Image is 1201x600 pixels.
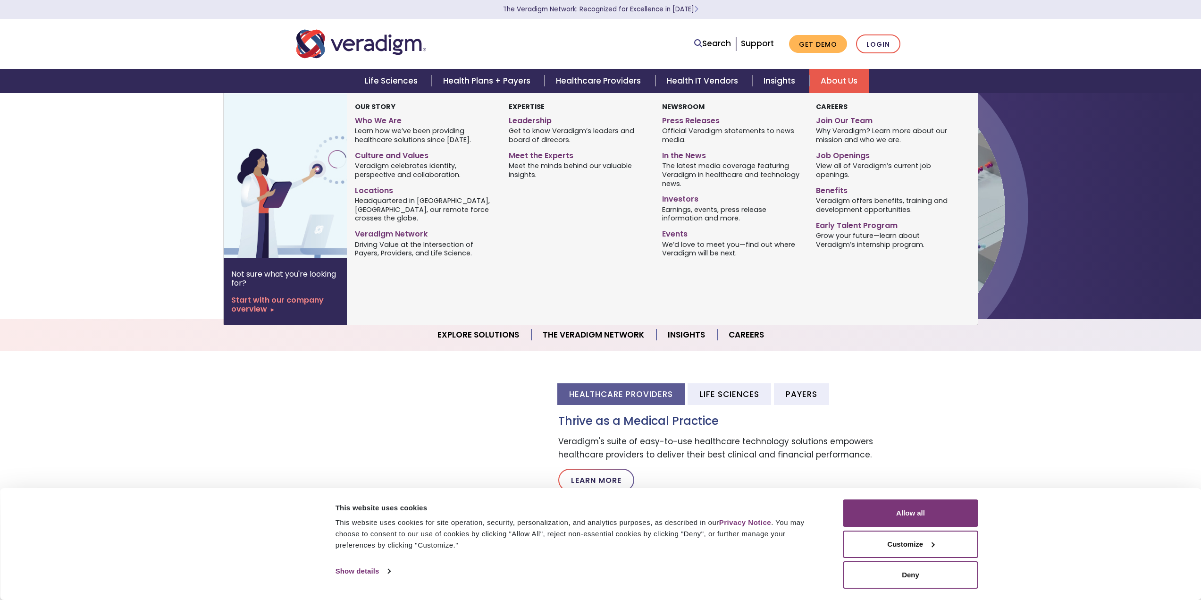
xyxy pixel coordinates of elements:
strong: Our Story [355,102,395,111]
a: Early Talent Program [816,217,955,231]
a: Join Our Team [816,112,955,126]
a: Locations [355,182,494,196]
span: The latest media coverage featuring Veradigm in healthcare and technology news. [662,161,801,188]
a: Healthcare Providers [545,69,655,93]
h3: Thrive as a Medical Practice [558,414,905,428]
span: Learn how we’ve been providing healthcare solutions since [DATE]. [355,126,494,144]
a: Culture and Values [355,147,494,161]
span: Earnings, events, press release information and more. [662,204,801,223]
a: In the News [662,147,801,161]
a: Learn More [558,469,634,491]
span: View all of Veradigm’s current job openings. [816,161,955,179]
a: Explore Solutions [426,323,531,347]
li: Healthcare Providers [557,383,685,405]
a: Insights [656,323,717,347]
a: Start with our company overview [231,296,339,313]
p: Not sure what you're looking for? [231,270,339,287]
span: We’d love to meet you—find out where Veradigm will be next. [662,239,801,258]
a: Veradigm Network [355,226,494,239]
div: This website uses cookies [336,502,822,514]
a: Insights [752,69,809,93]
span: Grow your future—learn about Veradigm’s internship program. [816,230,955,249]
a: Job Openings [816,147,955,161]
a: Benefits [816,182,955,196]
button: Deny [843,561,978,589]
a: Show details [336,564,390,578]
span: Veradigm celebrates identity, perspective and collaboration. [355,161,494,179]
a: Who We Are [355,112,494,126]
a: The Veradigm Network [531,323,656,347]
a: Login [856,34,900,54]
span: Veradigm offers benefits, training and development opportunities. [816,195,955,214]
a: Life Sciences [353,69,432,93]
a: Search [694,37,731,50]
strong: Careers [816,102,848,111]
a: Events [662,226,801,239]
a: Health Plans + Payers [432,69,545,93]
span: Driving Value at the Intersection of Payers, Providers, and Life Science. [355,239,494,258]
span: Why Veradigm? Learn more about our mission and who we are. [816,126,955,144]
p: Veradigm's suite of easy-to-use healthcare technology solutions empowers healthcare providers to ... [558,435,905,461]
span: Headquartered in [GEOGRAPHIC_DATA], [GEOGRAPHIC_DATA], our remote force crosses the globe. [355,195,494,223]
a: Careers [717,323,775,347]
button: Customize [843,531,978,558]
div: This website uses cookies for site operation, security, personalization, and analytics purposes, ... [336,517,822,551]
a: Get Demo [789,35,847,53]
img: Vector image of Veradigm’s Story [224,93,376,258]
img: Veradigm logo [296,28,426,59]
a: Investors [662,191,801,204]
strong: Newsroom [662,102,705,111]
a: About Us [809,69,869,93]
a: Privacy Notice [719,518,771,526]
span: Get to know Veradigm’s leaders and board of direcors. [509,126,648,144]
a: Press Releases [662,112,801,126]
strong: Expertise [509,102,545,111]
a: The Veradigm Network: Recognized for Excellence in [DATE]Learn More [503,5,698,14]
li: Payers [774,383,829,405]
a: Leadership [509,112,648,126]
a: Health IT Vendors [655,69,752,93]
span: Official Veradigm statements to news media. [662,126,801,144]
span: Meet the minds behind our valuable insights. [509,161,648,179]
a: Meet the Experts [509,147,648,161]
span: Learn More [694,5,698,14]
a: Support [741,38,774,49]
li: Life Sciences [688,383,771,405]
button: Allow all [843,499,978,527]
